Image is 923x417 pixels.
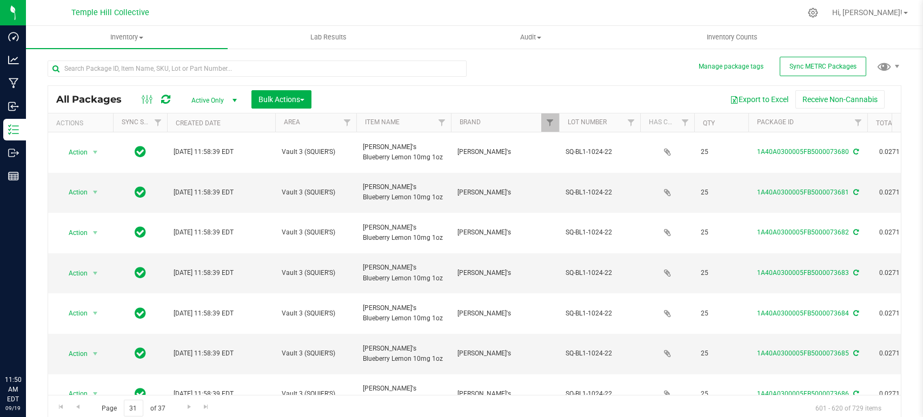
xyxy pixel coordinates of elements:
span: Vault 3 (SQUIER'S) [282,227,350,238]
a: Go to the last page [198,400,214,414]
span: 25 [701,187,742,198]
span: Sync from Compliance System [852,228,859,236]
span: Action [59,225,88,240]
inline-svg: Outbound [8,147,19,158]
span: [PERSON_NAME]'s Blueberry Lemon 10mg 1oz [363,384,444,404]
span: Action [59,346,88,361]
span: Vault 3 (SQUIER'S) [282,187,350,198]
span: 25 [701,227,742,238]
span: Action [59,306,88,321]
span: Lab Results [296,32,361,42]
a: 1A40A0300005FB5000073686 [757,390,849,398]
inline-svg: Inbound [8,101,19,112]
a: Lab Results [228,26,429,49]
span: Page of 37 [92,400,174,416]
span: [PERSON_NAME]'s [457,348,553,359]
span: Inventory Counts [692,32,772,42]
span: [DATE] 11:58:39 EDT [174,147,234,157]
a: Filter [676,113,694,132]
span: [PERSON_NAME]'s [457,187,553,198]
span: Sync from Compliance System [852,189,859,196]
span: select [89,346,102,361]
span: Temple Hill Collective [71,8,149,17]
iframe: Resource center unread badge [32,329,45,342]
span: Sync from Compliance System [852,148,859,156]
span: Sync from Compliance System [852,310,859,317]
span: select [89,185,102,200]
inline-svg: Inventory [8,124,19,135]
span: select [89,145,102,160]
input: 31 [124,400,143,416]
span: Action [59,266,88,281]
a: Go to the first page [53,400,69,414]
span: 0.0271 [874,386,905,402]
p: 11:50 AM EDT [5,375,21,404]
span: Vault 3 (SQUIER'S) [282,348,350,359]
span: 25 [701,147,742,157]
span: SQ-BL1-1024-22 [566,268,634,278]
button: Export to Excel [723,90,795,109]
span: In Sync [135,306,146,321]
span: [PERSON_NAME]'s Blueberry Lemon 10mg 1oz [363,263,444,283]
inline-svg: Manufacturing [8,78,19,89]
span: SQ-BL1-1024-22 [566,308,634,319]
button: Manage package tags [699,62,763,71]
span: [PERSON_NAME]'s Blueberry Lemon 10mg 1oz [363,303,444,324]
span: Vault 3 (SQUIER'S) [282,389,350,399]
span: Sync from Compliance System [852,269,859,277]
span: [PERSON_NAME]'s [457,227,553,238]
span: In Sync [135,144,146,159]
a: Filter [541,113,559,132]
iframe: Resource center [11,331,43,363]
a: Item Name [365,118,400,126]
span: 0.0271 [874,346,905,361]
span: 0.0271 [874,265,905,281]
a: 1A40A0300005FB5000073681 [757,189,849,196]
span: [PERSON_NAME]'s Blueberry Lemon 10mg 1oz [363,182,444,203]
p: 09/19 [5,404,21,412]
span: [PERSON_NAME]'s Blueberry Lemon 10mg 1oz [363,344,444,364]
span: 25 [701,268,742,278]
inline-svg: Dashboard [8,31,19,42]
span: SQ-BL1-1024-22 [566,187,634,198]
span: select [89,386,102,401]
span: [PERSON_NAME]'s [457,147,553,157]
a: Inventory [26,26,228,49]
span: select [89,225,102,240]
a: Area [284,118,300,126]
span: In Sync [135,225,146,240]
span: 25 [701,308,742,319]
span: SQ-BL1-1024-22 [566,348,634,359]
span: [DATE] 11:58:39 EDT [174,348,234,359]
a: Filter [622,113,640,132]
a: Lot Number [568,118,607,126]
input: Search Package ID, Item Name, SKU, Lot or Part Number... [48,60,467,77]
inline-svg: Reports [8,171,19,181]
a: 1A40A0300005FB5000073685 [757,349,849,357]
a: Audit [430,26,632,49]
a: 1A40A0300005FB5000073680 [757,148,849,156]
span: [PERSON_NAME]'s Blueberry Lemon 10mg 1oz [363,142,444,163]
th: Has COA [640,113,694,132]
span: Action [59,145,88,160]
a: Go to the next page [181,400,197,414]
a: Filter [338,113,356,132]
span: Inventory [26,32,228,42]
span: select [89,266,102,281]
span: 0.0271 [874,306,905,321]
span: [DATE] 11:58:39 EDT [174,389,234,399]
div: Manage settings [806,8,820,18]
span: SQ-BL1-1024-22 [566,227,634,238]
span: [PERSON_NAME]'s [457,268,553,278]
button: Receive Non-Cannabis [795,90,885,109]
button: Sync METRC Packages [780,57,866,76]
span: SQ-BL1-1024-22 [566,389,634,399]
span: 601 - 620 of 729 items [807,400,890,416]
span: Vault 3 (SQUIER'S) [282,308,350,319]
span: Vault 3 (SQUIER'S) [282,268,350,278]
inline-svg: Analytics [8,55,19,65]
a: Go to the previous page [70,400,85,414]
span: Vault 3 (SQUIER'S) [282,147,350,157]
a: Package ID [757,118,794,126]
a: Inventory Counts [632,26,833,49]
